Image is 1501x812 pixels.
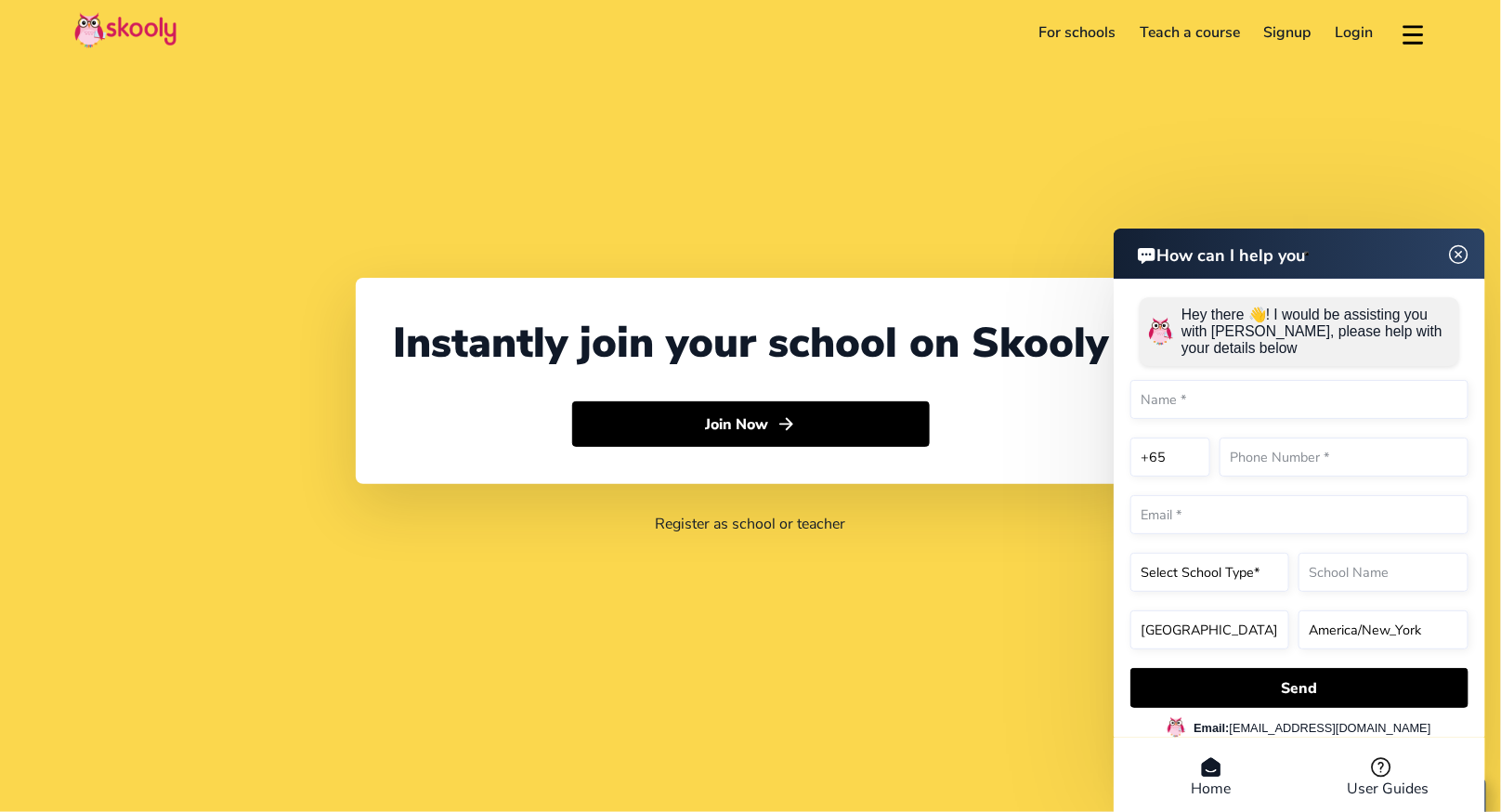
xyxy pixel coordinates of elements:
a: Register as school or teacher [656,514,846,534]
div: Instantly join your school on Skooly [393,315,1108,372]
a: Teach a course [1128,18,1252,47]
img: Skooly [74,12,176,48]
ion-icon: arrow forward outline [777,414,796,434]
button: Join Nowarrow forward outline [572,401,930,448]
a: Login [1324,18,1386,47]
a: Signup [1252,18,1324,47]
button: menu outline [1400,18,1427,48]
a: For schools [1027,18,1129,47]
